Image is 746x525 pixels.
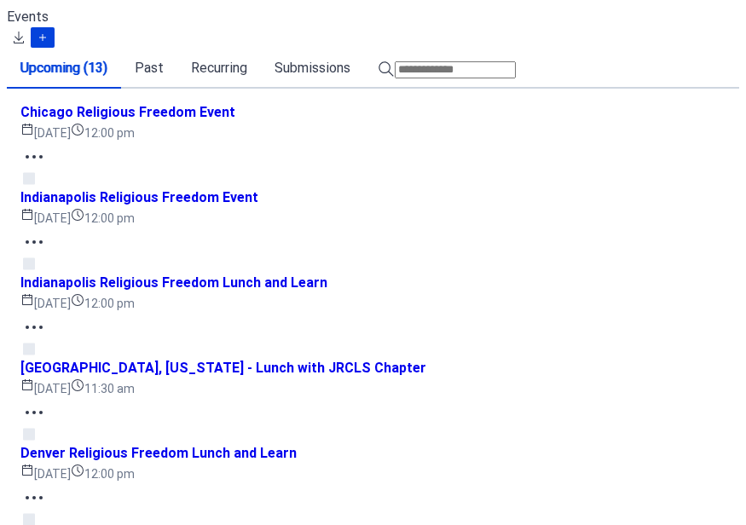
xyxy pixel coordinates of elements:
[20,464,71,484] span: [DATE]
[71,123,135,143] span: 12:00 pm
[7,48,121,89] button: Upcoming (13)
[20,105,235,119] a: Chicago Religious Freedom Event
[177,48,261,89] button: Recurring
[71,378,135,399] span: 11:30 am
[20,361,426,375] a: [GEOGRAPHIC_DATA], [US_STATE] - Lunch with JRCLS Chapter
[71,208,135,228] span: 12:00 pm
[20,443,297,464] span: Denver Religious Freedom Lunch and Learn
[20,446,297,460] a: Denver Religious Freedom Lunch and Learn
[71,464,135,484] span: 12:00 pm
[20,208,71,228] span: [DATE]
[71,293,135,314] span: 12:00 pm
[20,123,71,143] span: [DATE]
[261,48,364,89] button: Submissions
[20,358,426,378] span: [GEOGRAPHIC_DATA], [US_STATE] - Lunch with JRCLS Chapter
[20,293,71,314] span: [DATE]
[20,190,258,205] a: Indianapolis Religious Freedom Event
[20,102,235,123] span: Chicago Religious Freedom Event
[7,9,49,25] span: Events
[20,378,71,399] span: [DATE]
[20,275,327,290] a: Indianapolis Religious Freedom Lunch and Learn
[121,48,177,89] button: Past
[20,273,327,293] span: Indianapolis Religious Freedom Lunch and Learn
[20,187,258,208] span: Indianapolis Religious Freedom Event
